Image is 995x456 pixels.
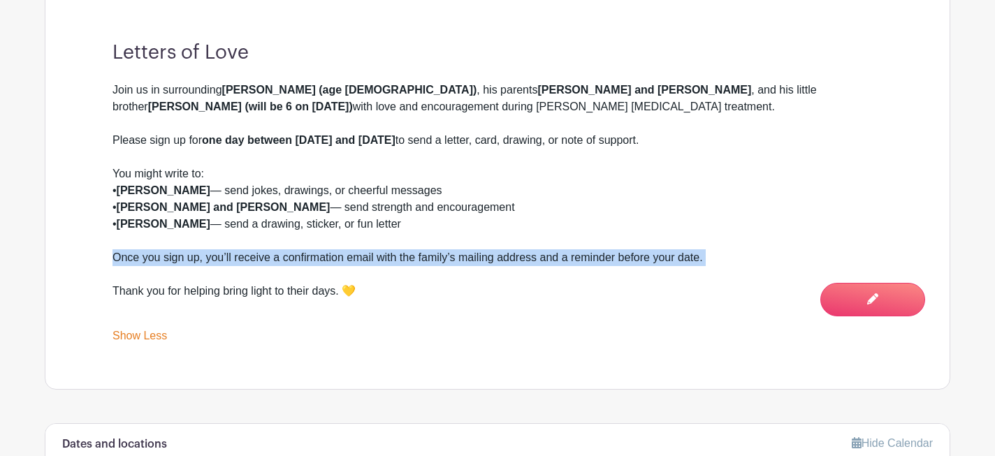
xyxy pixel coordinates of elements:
[117,218,210,230] strong: [PERSON_NAME]
[112,166,883,249] div: You might write to: • — send jokes, drawings, or cheerful messages • — send strength and encourag...
[112,132,883,166] div: Please sign up for to send a letter, card, drawing, or note of support.
[62,438,167,451] h6: Dates and locations
[112,330,167,347] a: Show Less
[852,437,933,449] a: Hide Calendar
[537,84,751,96] strong: [PERSON_NAME] and [PERSON_NAME]
[148,101,353,112] strong: [PERSON_NAME] (will be 6 on [DATE])
[112,249,883,283] div: Once you sign up, you’ll receive a confirmation email with the family’s mailing address and a rem...
[112,82,883,132] div: Join us in surrounding , his parents , and his little brother with love and encouragement during ...
[117,184,210,196] strong: [PERSON_NAME]
[112,283,883,316] div: Thank you for helping bring light to their days. 💛
[202,134,395,146] strong: one day between [DATE] and [DATE]
[222,84,477,96] strong: [PERSON_NAME] (age [DEMOGRAPHIC_DATA])
[112,41,883,65] h3: Letters of Love
[117,201,331,213] strong: [PERSON_NAME] and [PERSON_NAME]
